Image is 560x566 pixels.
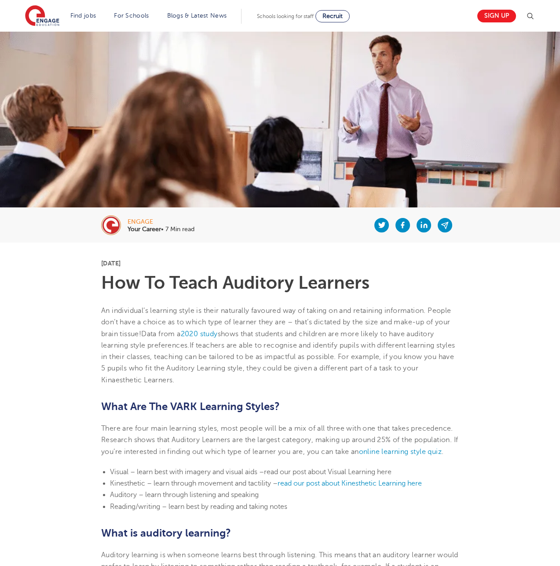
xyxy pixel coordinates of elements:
[442,448,443,456] span: .
[110,491,259,499] span: Auditory – learn through listening and speaking
[128,226,161,232] b: Your Career
[322,13,343,19] span: Recruit
[359,448,442,456] a: online learning style quiz
[101,260,459,266] p: [DATE]
[477,10,516,22] a: Sign up
[101,274,459,292] h1: How To Teach Auditory Learners
[315,10,350,22] a: Recruit
[278,479,422,487] a: read our post about Kinesthetic Learning here
[25,5,59,27] img: Engage Education
[167,12,227,19] a: Blogs & Latest News
[110,468,264,476] span: Visual – learn best with imagery and visual aids –
[101,527,231,539] b: What is auditory learning?
[181,330,218,338] a: 2020 study
[70,12,96,19] a: Find jobs
[128,226,194,232] p: • 7 Min read
[101,424,458,456] span: There are four main learning styles, most people will be a mix of all three with one that takes p...
[141,330,180,338] span: Data from a
[101,400,280,413] b: What Are The VARK Learning Styles?
[101,341,455,384] span: If teachers are able to recognise and identify pupils with different learning styles in their cla...
[110,503,287,511] span: Reading/writing – learn best by reading and taking notes
[101,307,451,338] span: An individual’s learning style is their naturally favoured way of taking on and retaining informa...
[264,468,392,476] span: read our post about Visual Learning here
[128,219,194,225] div: engage
[114,12,149,19] a: For Schools
[101,330,434,349] span: shows that students and children are more likely to have auditory learning style preferences.
[110,479,278,487] span: Kinesthetic – learn through movement and tactility –
[257,13,314,19] span: Schools looking for staff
